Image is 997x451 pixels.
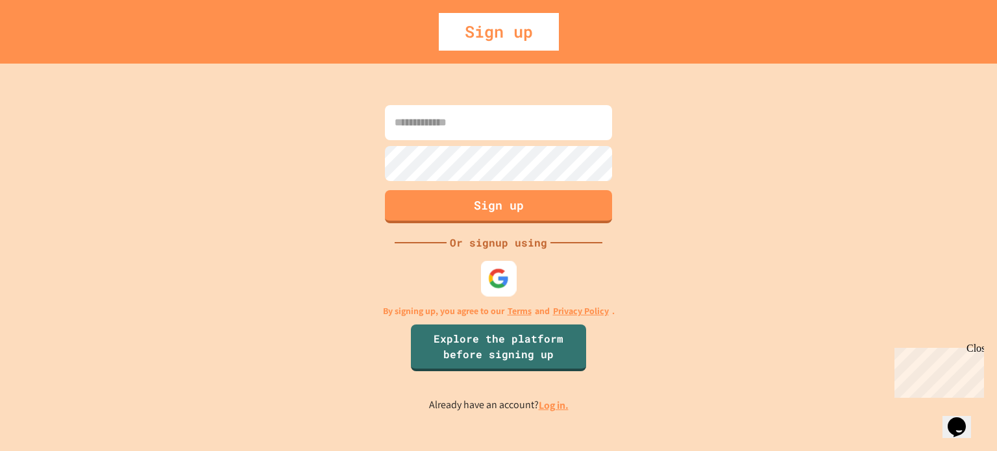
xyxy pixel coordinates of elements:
div: Or signup using [447,235,550,250]
p: By signing up, you agree to our and . [383,304,615,318]
a: Terms [508,304,532,318]
p: Already have an account? [429,397,569,413]
img: google-icon.svg [488,267,510,289]
a: Privacy Policy [553,304,609,318]
button: Sign up [385,190,612,223]
div: Chat with us now!Close [5,5,90,82]
a: Log in. [539,398,569,412]
a: Explore the platform before signing up [411,324,586,371]
iframe: chat widget [942,399,984,438]
iframe: chat widget [889,343,984,398]
div: Sign up [439,13,559,51]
